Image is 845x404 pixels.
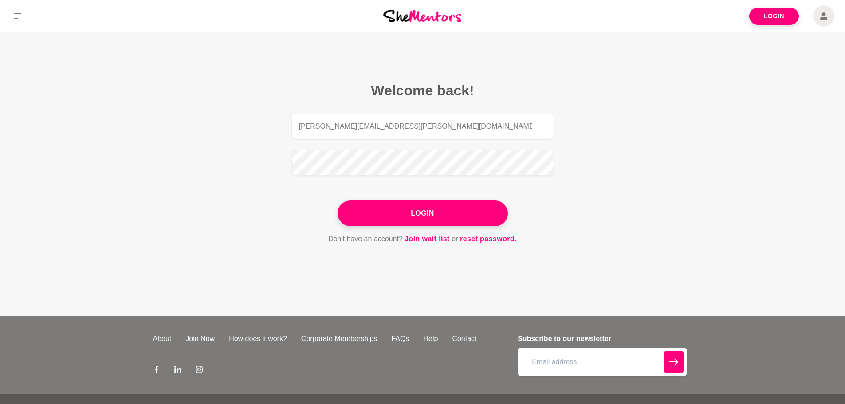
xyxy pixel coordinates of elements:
a: Login [749,8,799,25]
a: About [146,333,179,344]
a: Instagram [196,365,203,376]
h4: Subscribe to our newsletter [518,333,687,344]
a: How does it work? [222,333,294,344]
button: Login [338,200,508,226]
a: Corporate Memberships [294,333,385,344]
a: reset password. [460,233,517,245]
a: Join Now [178,333,222,344]
p: Don't have an account? or [291,233,554,245]
a: Facebook [153,365,160,376]
a: LinkedIn [174,365,181,376]
input: Email address [518,348,687,376]
h2: Welcome back! [291,82,554,99]
input: Email address [291,114,554,139]
a: Contact [445,333,483,344]
a: Help [416,333,445,344]
a: Join wait list [405,233,450,245]
a: FAQs [384,333,416,344]
img: She Mentors Logo [383,10,461,22]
